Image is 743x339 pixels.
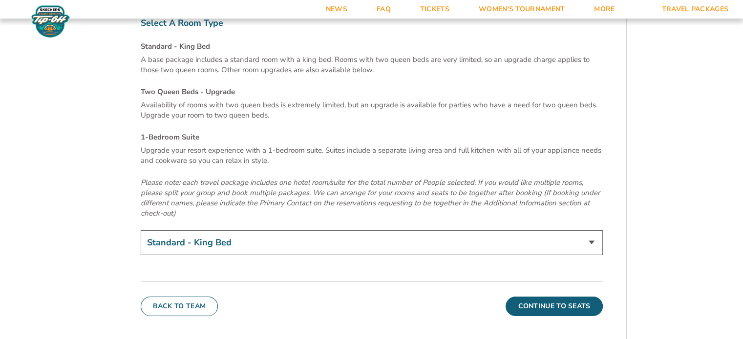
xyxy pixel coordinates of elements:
h4: 1-Bedroom Suite [141,132,603,142]
img: Fort Myers Tip-Off [29,5,72,38]
p: A base package includes a standard room with a king bed. Rooms with two queen beds are very limit... [141,55,603,75]
h4: Two Queen Beds - Upgrade [141,87,603,97]
label: Select A Room Type [141,17,603,29]
p: Upgrade your resort experience with a 1-bedroom suite. Suites include a separate living area and ... [141,145,603,166]
p: Availability of rooms with two queen beds is extremely limited, but an upgrade is available for p... [141,100,603,120]
em: Please note: each travel package includes one hotel room/suite for the total number of People sel... [141,178,600,218]
h4: Standard - King Bed [141,41,603,52]
button: Back To Team [141,297,218,316]
button: Continue To Seats [506,297,602,316]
